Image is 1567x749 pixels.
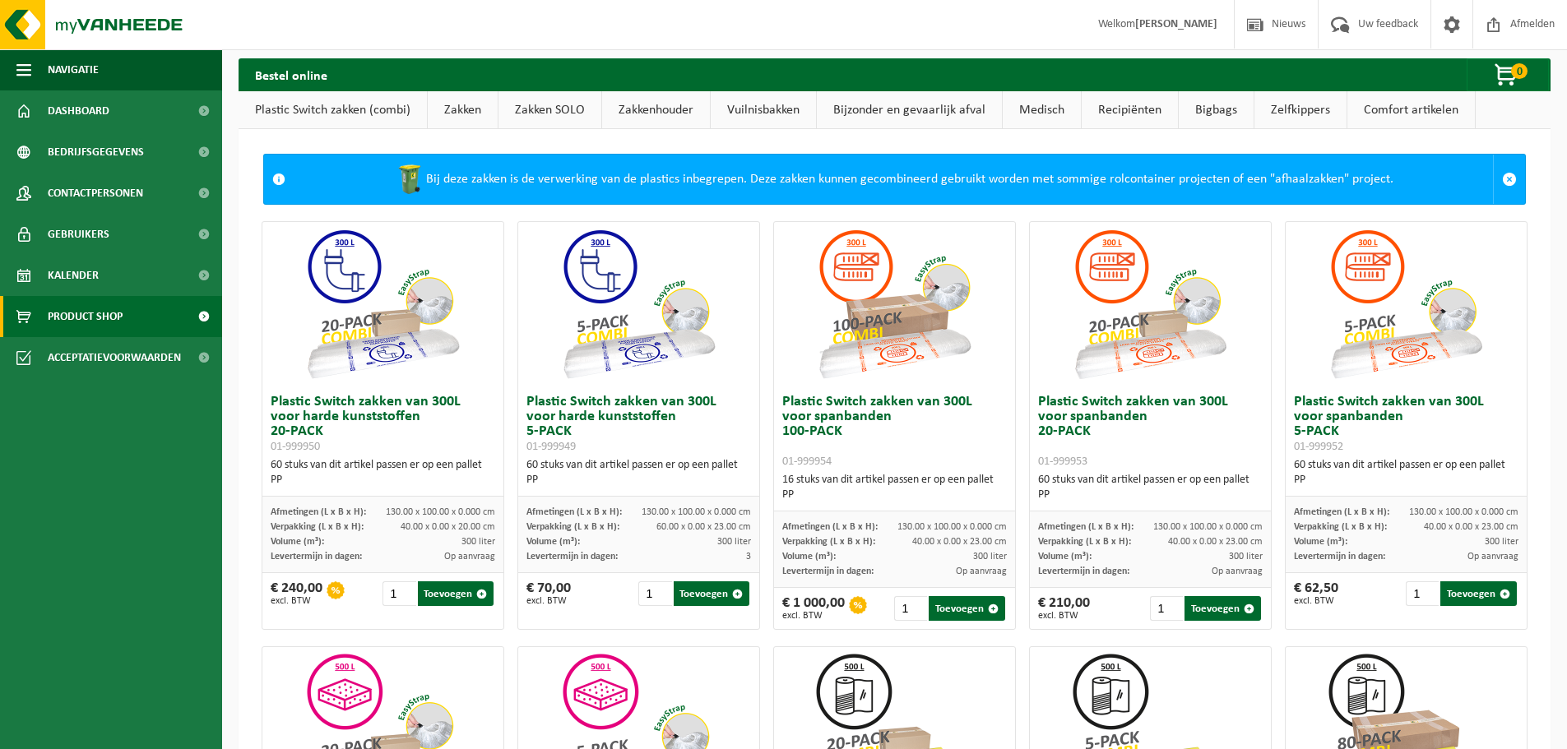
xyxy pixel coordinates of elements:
input: 1 [1406,581,1439,606]
button: Toevoegen [1185,596,1261,621]
a: Zakken SOLO [498,91,601,129]
span: Volume (m³): [1294,537,1347,547]
span: Volume (m³): [271,537,324,547]
span: Contactpersonen [48,173,143,214]
span: Volume (m³): [782,552,836,562]
div: € 210,00 [1038,596,1090,621]
div: € 1 000,00 [782,596,845,621]
a: Recipiënten [1082,91,1178,129]
span: 01-999954 [782,455,832,468]
h3: Plastic Switch zakken van 300L voor harde kunststoffen 20-PACK [271,395,495,454]
h3: Plastic Switch zakken van 300L voor spanbanden 5-PACK [1294,395,1518,454]
div: 60 stuks van dit artikel passen er op een pallet [1038,473,1263,502]
a: Bijzonder en gevaarlijk afval [817,91,1002,129]
span: 130.00 x 100.00 x 0.000 cm [897,522,1007,532]
span: Kalender [48,255,99,296]
div: 60 stuks van dit artikel passen er op een pallet [1294,458,1518,488]
span: Verpakking (L x B x H): [1038,537,1131,547]
span: 40.00 x 0.00 x 20.00 cm [401,522,495,532]
h3: Plastic Switch zakken van 300L voor spanbanden 100-PACK [782,395,1007,469]
div: PP [271,473,495,488]
h3: Plastic Switch zakken van 300L voor harde kunststoffen 5-PACK [526,395,751,454]
span: Levertermijn in dagen: [271,552,362,562]
a: Zakken [428,91,498,129]
span: 300 liter [461,537,495,547]
span: Afmetingen (L x B x H): [271,507,366,517]
div: PP [1294,473,1518,488]
img: 01-999950 [300,222,465,386]
span: 40.00 x 0.00 x 23.00 cm [1424,522,1518,532]
span: 40.00 x 0.00 x 23.00 cm [912,537,1007,547]
span: 300 liter [1229,552,1263,562]
input: 1 [1150,596,1183,621]
div: 60 stuks van dit artikel passen er op een pallet [526,458,751,488]
div: 60 stuks van dit artikel passen er op een pallet [271,458,495,488]
span: excl. BTW [271,596,322,606]
span: Navigatie [48,49,99,90]
span: 40.00 x 0.00 x 23.00 cm [1168,537,1263,547]
img: 01-999954 [812,222,976,386]
span: excl. BTW [1294,596,1338,606]
span: Gebruikers [48,214,109,255]
span: Product Shop [48,296,123,337]
span: 130.00 x 100.00 x 0.000 cm [642,507,751,517]
button: Toevoegen [1440,581,1517,606]
h3: Plastic Switch zakken van 300L voor spanbanden 20-PACK [1038,395,1263,469]
span: 300 liter [717,537,751,547]
span: excl. BTW [782,611,845,621]
button: Toevoegen [418,581,494,606]
span: 300 liter [1485,537,1518,547]
span: excl. BTW [1038,611,1090,621]
span: Verpakking (L x B x H): [271,522,364,532]
span: excl. BTW [526,596,571,606]
a: Sluit melding [1493,155,1525,204]
span: Op aanvraag [956,566,1007,576]
input: 1 [638,581,671,606]
span: Levertermijn in dagen: [526,552,618,562]
span: 60.00 x 0.00 x 23.00 cm [656,522,751,532]
span: 130.00 x 100.00 x 0.000 cm [1409,507,1518,517]
span: Op aanvraag [1212,566,1263,576]
h2: Bestel online [239,58,344,90]
span: 01-999953 [1038,455,1087,468]
span: Volume (m³): [1038,552,1092,562]
div: € 62,50 [1294,581,1338,606]
a: Comfort artikelen [1347,91,1475,129]
div: PP [1038,488,1263,502]
span: Levertermijn in dagen: [1294,552,1385,562]
span: Verpakking (L x B x H): [526,522,619,532]
div: PP [782,488,1007,502]
img: 01-999953 [1068,222,1232,386]
span: Afmetingen (L x B x H): [1038,522,1134,532]
span: 3 [746,552,751,562]
span: Acceptatievoorwaarden [48,337,181,378]
input: 1 [382,581,415,606]
a: Medisch [1003,91,1081,129]
span: 300 liter [973,552,1007,562]
span: 130.00 x 100.00 x 0.000 cm [386,507,495,517]
img: 01-999952 [1324,222,1488,386]
div: Bij deze zakken is de verwerking van de plastics inbegrepen. Deze zakken kunnen gecombineerd gebr... [294,155,1493,204]
span: Levertermijn in dagen: [1038,566,1129,576]
span: 01-999949 [526,441,576,453]
a: Zelfkippers [1254,91,1347,129]
span: Verpakking (L x B x H): [1294,522,1387,532]
span: Afmetingen (L x B x H): [526,507,622,517]
img: WB-0240-HPE-GN-50.png [393,163,426,196]
span: Bedrijfsgegevens [48,132,144,173]
a: Zakkenhouder [602,91,710,129]
span: 01-999950 [271,441,320,453]
div: € 240,00 [271,581,322,606]
button: Toevoegen [674,581,750,606]
a: Bigbags [1179,91,1254,129]
div: 16 stuks van dit artikel passen er op een pallet [782,473,1007,502]
span: 01-999952 [1294,441,1343,453]
input: 1 [894,596,927,621]
img: 01-999949 [556,222,721,386]
a: Vuilnisbakken [711,91,816,129]
div: PP [526,473,751,488]
span: Afmetingen (L x B x H): [782,522,878,532]
span: Volume (m³): [526,537,580,547]
span: 130.00 x 100.00 x 0.000 cm [1153,522,1263,532]
span: Afmetingen (L x B x H): [1294,507,1389,517]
